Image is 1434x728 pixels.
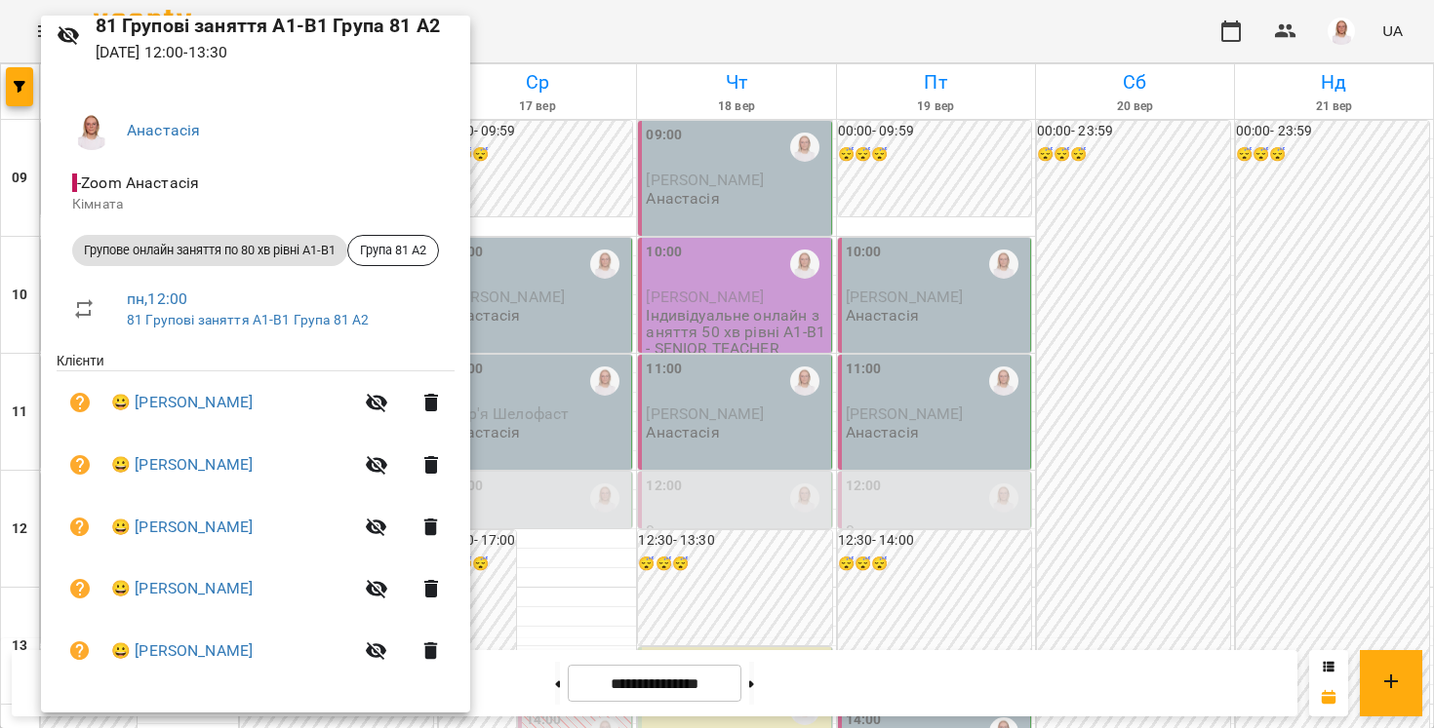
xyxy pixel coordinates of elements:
[72,111,111,150] img: 7b3448e7bfbed3bd7cdba0ed84700e25.png
[127,312,369,327] a: 81 Групові заняття A1-B1 Група 81 A2
[111,516,253,539] a: 😀 [PERSON_NAME]
[72,173,203,192] span: - Zoom Анастасія
[111,639,253,663] a: 😀 [PERSON_NAME]
[127,289,187,308] a: пн , 12:00
[111,577,253,600] a: 😀 [PERSON_NAME]
[57,628,103,674] button: Візит ще не сплачено. Додати оплату?
[347,235,439,266] div: Група 81 A2
[57,565,103,612] button: Візит ще не сплачено. Додати оплату?
[348,242,438,259] span: Група 81 A2
[96,11,455,41] h6: 81 Групові заняття A1-B1 Група 81 A2
[111,391,253,414] a: 😀 [PERSON_NAME]
[111,453,253,477] a: 😀 [PERSON_NAME]
[57,379,103,426] button: Візит ще не сплачено. Додати оплату?
[96,41,455,64] p: [DATE] 12:00 - 13:30
[72,195,439,214] p: Кімната
[57,351,455,689] ul: Клієнти
[127,121,200,139] a: Анастасія
[72,242,347,259] span: Групове онлайн заняття по 80 хв рівні А1-В1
